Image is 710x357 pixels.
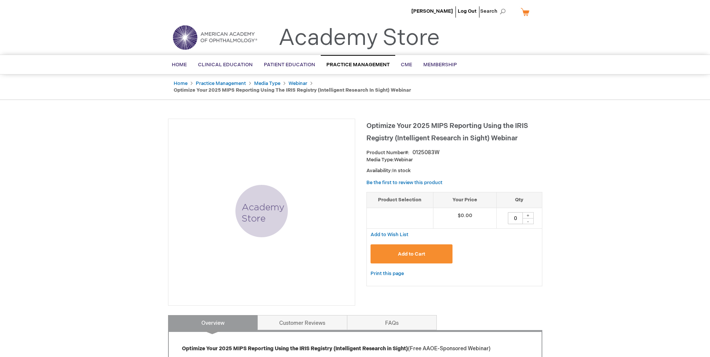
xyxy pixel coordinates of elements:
input: Qty [508,212,523,224]
p: Availability: [366,167,542,174]
strong: Optimize Your 2025 MIPS Reporting Using the IRIS Registry (Intelligent Research in Sight) [182,345,408,352]
td: $0.00 [433,208,497,228]
button: Add to Cart [371,244,453,263]
a: Log Out [458,8,476,14]
a: Home [174,80,188,86]
p: (Free AAOE-Sponsored Webinar) [182,345,528,353]
a: [PERSON_NAME] [411,8,453,14]
a: Print this page [371,269,404,278]
strong: Optimize Your 2025 MIPS Reporting Using the IRIS Registry (Intelligent Research in Sight) Webinar [174,87,411,93]
span: Search [480,4,509,19]
span: CME [401,62,412,68]
div: 0125083W [412,149,439,156]
span: Home [172,62,187,68]
span: Optimize Your 2025 MIPS Reporting Using the IRIS Registry (Intelligent Research in Sight) Webinar [366,122,528,142]
span: In stock [392,168,411,174]
span: Add to Cart [398,251,425,257]
a: Webinar [289,80,307,86]
th: Product Selection [367,192,433,208]
a: Be the first to review this product [366,180,442,186]
strong: Product Number [366,150,409,156]
th: Qty [497,192,542,208]
span: Practice Management [326,62,390,68]
a: Practice Management [196,80,246,86]
span: Clinical Education [198,62,253,68]
a: Academy Store [278,25,440,52]
a: Media Type [254,80,280,86]
a: FAQs [347,315,437,330]
span: Patient Education [264,62,315,68]
span: Membership [423,62,457,68]
img: Optimize Your 2025 MIPS Reporting Using the IRIS Registry (Intelligent Research in Sight) Webinar [235,185,288,237]
span: Add to Wish List [371,232,408,238]
p: Webinar [366,156,542,164]
a: Customer Reviews [258,315,347,330]
strong: Media Type: [366,157,394,163]
a: Add to Wish List [371,231,408,238]
a: Overview [168,315,258,330]
div: + [522,212,534,219]
th: Your Price [433,192,497,208]
div: - [522,218,534,224]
